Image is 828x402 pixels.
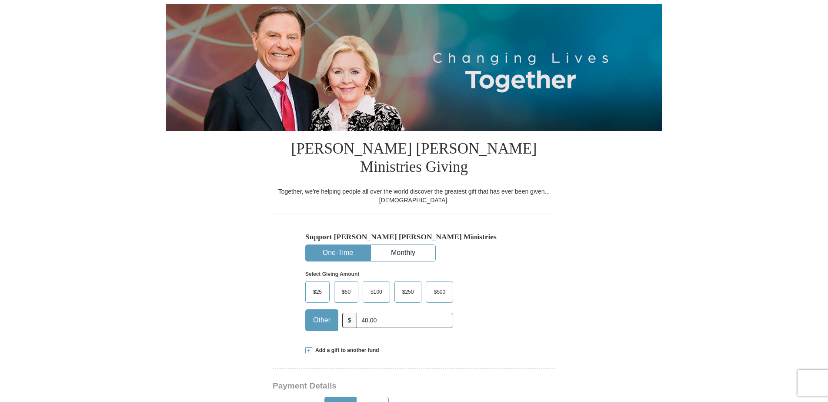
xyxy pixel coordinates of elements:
div: Together, we're helping people all over the world discover the greatest gift that has ever been g... [273,187,555,204]
button: One-Time [306,245,370,261]
input: Other Amount [357,313,453,328]
h5: Support [PERSON_NAME] [PERSON_NAME] Ministries [305,232,523,241]
span: Other [309,314,335,327]
span: Add a gift to another fund [312,347,379,354]
span: $250 [398,285,418,298]
span: $100 [366,285,387,298]
strong: Select Giving Amount [305,271,359,277]
span: $500 [429,285,450,298]
h3: Payment Details [273,381,494,391]
button: Monthly [371,245,435,261]
h1: [PERSON_NAME] [PERSON_NAME] Ministries Giving [273,131,555,187]
span: $ [342,313,357,328]
span: $50 [337,285,355,298]
span: $25 [309,285,326,298]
